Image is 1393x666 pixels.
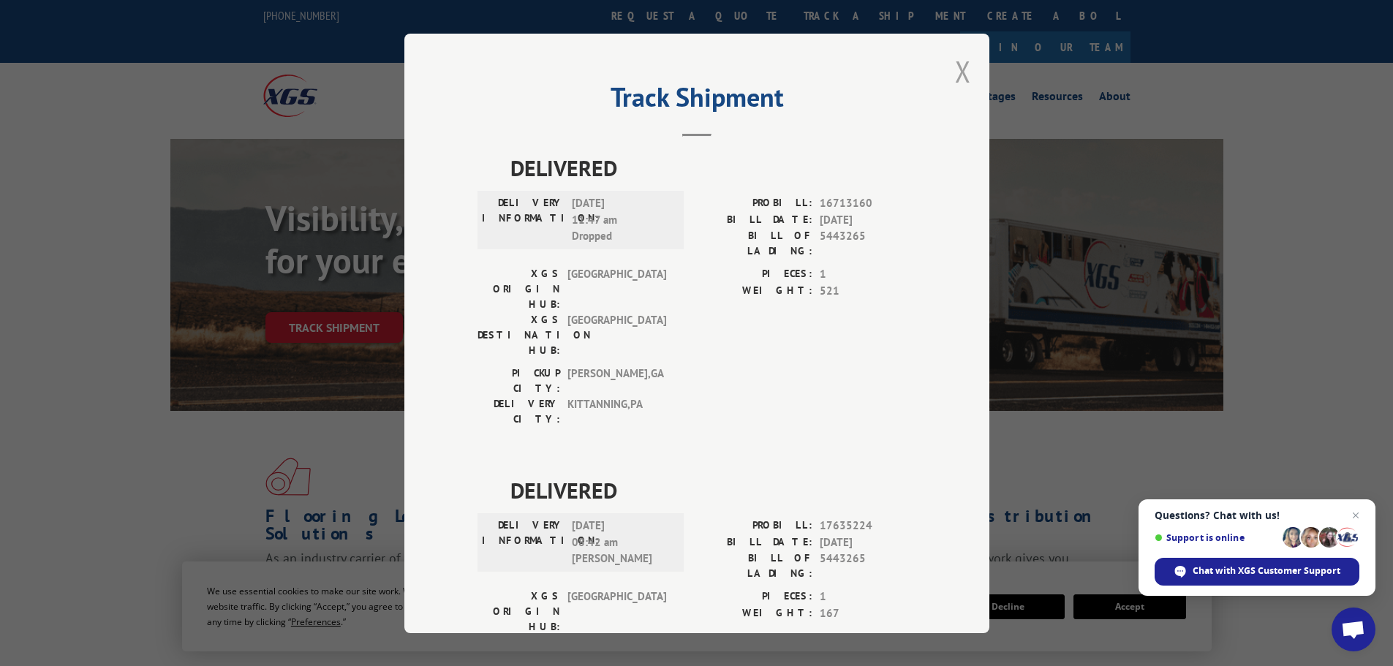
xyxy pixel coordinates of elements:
label: BILL DATE: [697,534,812,550]
label: PROBILL: [697,518,812,534]
label: PROBILL: [697,195,812,212]
div: Open chat [1332,608,1375,651]
span: 521 [820,282,916,299]
span: DELIVERED [510,474,916,507]
label: DELIVERY CITY: [477,396,560,427]
label: WEIGHT: [697,605,812,621]
span: Chat with XGS Customer Support [1193,564,1340,578]
label: XGS ORIGIN HUB: [477,589,560,635]
label: XGS ORIGIN HUB: [477,266,560,312]
span: 5443265 [820,228,916,259]
span: 16713160 [820,195,916,212]
span: 1 [820,266,916,283]
span: [DATE] 08:42 am [PERSON_NAME] [572,518,671,567]
span: [DATE] 11:47 am Dropped [572,195,671,245]
span: [DATE] [820,211,916,228]
label: XGS DESTINATION HUB: [477,312,560,358]
span: [PERSON_NAME] , GA [567,366,666,396]
span: 1 [820,589,916,605]
span: [DATE] [820,534,916,550]
span: 167 [820,605,916,621]
label: BILL DATE: [697,211,812,228]
label: PICKUP CITY: [477,366,560,396]
label: PIECES: [697,266,812,283]
button: Close modal [955,52,971,91]
label: PIECES: [697,589,812,605]
label: DELIVERY INFORMATION: [482,195,565,245]
span: [GEOGRAPHIC_DATA] [567,266,666,312]
span: 5443265 [820,550,916,581]
span: 17635224 [820,518,916,534]
span: Questions? Chat with us! [1155,510,1359,521]
span: [GEOGRAPHIC_DATA] [567,312,666,358]
span: Close chat [1347,507,1364,524]
h2: Track Shipment [477,87,916,115]
span: KITTANNING , PA [567,396,666,427]
label: BILL OF LADING: [697,228,812,259]
label: WEIGHT: [697,282,812,299]
label: BILL OF LADING: [697,550,812,581]
span: Support is online [1155,532,1277,543]
span: [GEOGRAPHIC_DATA] [567,589,666,635]
label: DELIVERY INFORMATION: [482,518,565,567]
span: DELIVERED [510,151,916,184]
div: Chat with XGS Customer Support [1155,558,1359,586]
